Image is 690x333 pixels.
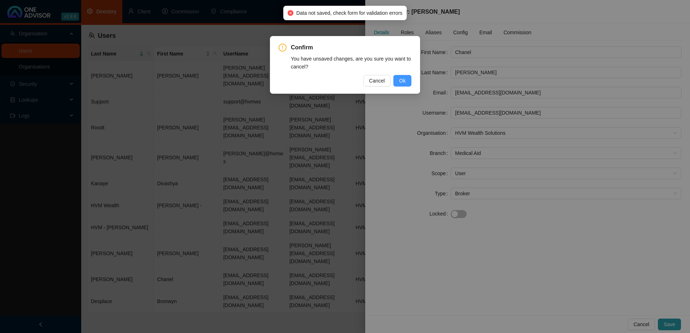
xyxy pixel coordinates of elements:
span: exclamation-circle [279,44,287,52]
span: Confirm [291,43,411,52]
span: Ok [399,77,406,85]
button: Cancel [363,75,391,86]
span: Data not saved, check form for validation errors [296,9,402,17]
button: Ok [393,75,411,86]
div: You have unsaved changes, are you sure you want to cancel? [291,55,411,71]
span: close-circle [288,10,293,16]
span: Cancel [369,77,385,85]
